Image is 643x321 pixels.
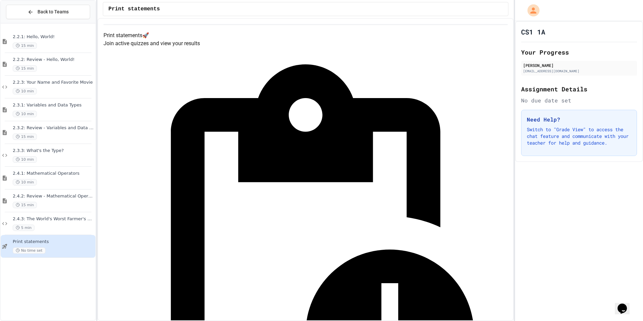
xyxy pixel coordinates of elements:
[38,8,69,15] span: Back to Teams
[521,84,637,94] h2: Assignment Details
[13,134,37,140] span: 15 min
[13,88,37,94] span: 10 min
[13,80,94,85] span: 2.2.3: Your Name and Favorite Movie
[527,115,631,124] h3: Need Help?
[521,96,637,104] div: No due date set
[13,102,94,108] span: 2.3.1: Variables and Data Types
[13,216,94,222] span: 2.4.3: The World's Worst Farmer's Market
[615,294,636,314] iframe: chat widget
[13,43,37,49] span: 15 min
[521,27,545,36] h1: CS1 1A
[13,171,94,176] span: 2.4.1: Mathematical Operators
[13,156,37,163] span: 10 min
[103,31,508,39] h4: Print statements 🚀
[13,239,94,245] span: Print statements
[523,69,635,74] div: [EMAIL_ADDRESS][DOMAIN_NAME]
[523,62,635,68] div: [PERSON_NAME]
[13,179,37,185] span: 10 min
[521,48,637,57] h2: Your Progress
[520,3,541,18] div: My Account
[103,39,508,48] p: Join active quizzes and view your results
[6,5,90,19] button: Back to Teams
[109,5,160,13] span: Print statements
[13,125,94,131] span: 2.3.2: Review - Variables and Data Types
[13,247,46,254] span: No time set
[13,65,37,72] span: 15 min
[13,111,37,117] span: 10 min
[13,225,34,231] span: 5 min
[13,148,94,154] span: 2.3.3: What's the Type?
[527,126,631,146] p: Switch to "Grade View" to access the chat feature and communicate with your teacher for help and ...
[13,34,94,40] span: 2.2.1: Hello, World!
[13,193,94,199] span: 2.4.2: Review - Mathematical Operators
[13,57,94,63] span: 2.2.2: Review - Hello, World!
[13,202,37,208] span: 15 min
